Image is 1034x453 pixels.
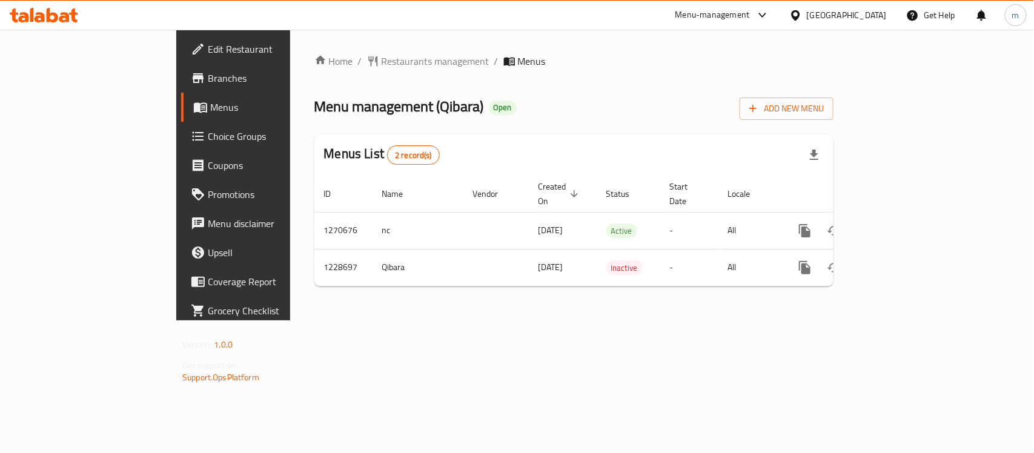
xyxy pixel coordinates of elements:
th: Actions [781,176,916,213]
a: Edit Restaurant [181,35,349,64]
a: Choice Groups [181,122,349,151]
a: Grocery Checklist [181,296,349,325]
span: Upsell [208,245,339,260]
a: Menu disclaimer [181,209,349,238]
span: Status [606,187,646,201]
li: / [494,54,499,68]
span: Locale [728,187,766,201]
button: Add New Menu [740,98,833,120]
span: Start Date [670,179,704,208]
td: - [660,249,718,286]
td: All [718,212,781,249]
span: [DATE] [539,259,563,275]
h2: Menus List [324,145,440,165]
span: Branches [208,71,339,85]
span: Menu disclaimer [208,216,339,231]
a: Coupons [181,151,349,180]
td: All [718,249,781,286]
span: Edit Restaurant [208,42,339,56]
span: Created On [539,179,582,208]
a: Restaurants management [367,54,489,68]
span: Restaurants management [382,54,489,68]
button: more [790,216,820,245]
a: Branches [181,64,349,93]
a: Menus [181,93,349,122]
table: enhanced table [314,176,916,286]
a: Coverage Report [181,267,349,296]
a: Support.OpsPlatform [182,369,259,385]
div: [GEOGRAPHIC_DATA] [807,8,887,22]
a: Upsell [181,238,349,267]
div: Export file [800,141,829,170]
span: Version: [182,337,212,352]
button: Change Status [820,216,849,245]
span: [DATE] [539,222,563,238]
nav: breadcrumb [314,54,833,68]
span: Open [489,102,517,113]
span: Coupons [208,158,339,173]
div: Total records count [387,145,440,165]
span: Inactive [606,261,643,275]
span: 1.0.0 [214,337,233,352]
span: Get support on: [182,357,238,373]
span: Coverage Report [208,274,339,289]
li: / [358,54,362,68]
span: Vendor [473,187,514,201]
span: Menus [210,100,339,114]
span: Choice Groups [208,129,339,144]
td: nc [373,212,463,249]
button: more [790,253,820,282]
span: ID [324,187,347,201]
span: Menu management ( Qibara ) [314,93,484,120]
td: - [660,212,718,249]
span: Promotions [208,187,339,202]
button: Change Status [820,253,849,282]
td: Qibara [373,249,463,286]
span: Menus [518,54,546,68]
span: m [1012,8,1019,22]
span: Grocery Checklist [208,303,339,318]
div: Open [489,101,517,115]
span: Add New Menu [749,101,824,116]
span: Active [606,224,637,238]
div: Menu-management [675,8,750,22]
a: Promotions [181,180,349,209]
span: Name [382,187,419,201]
span: 2 record(s) [388,150,439,161]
